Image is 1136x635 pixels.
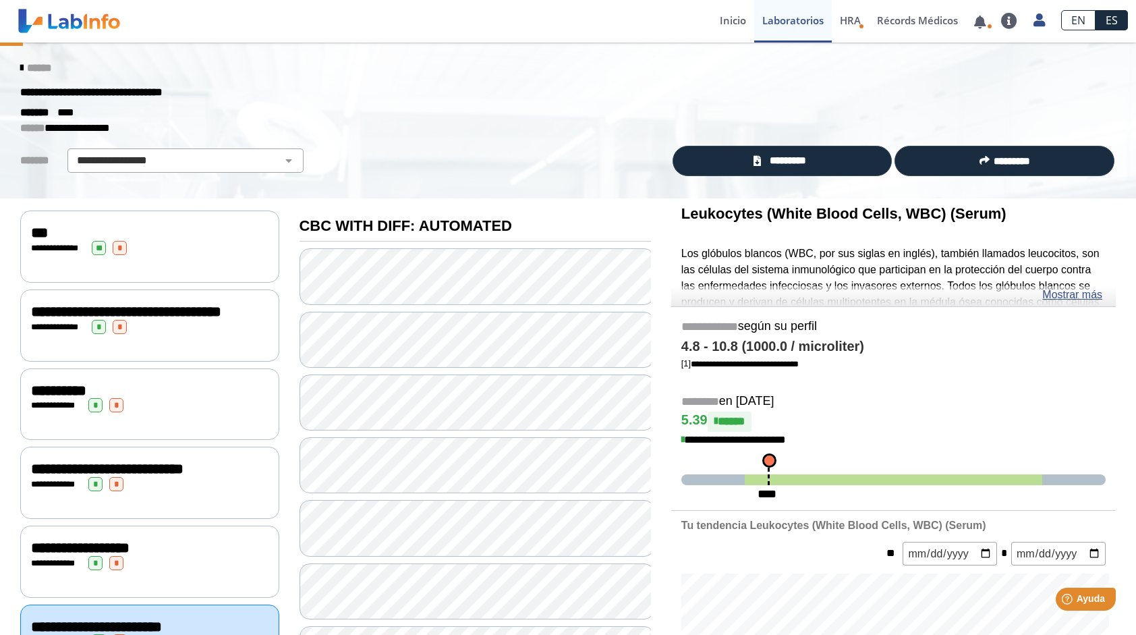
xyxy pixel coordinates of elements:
iframe: Help widget launcher [1016,582,1121,620]
a: [1] [681,358,799,368]
h4: 4.8 - 10.8 (1000.0 / microliter) [681,339,1106,355]
h5: en [DATE] [681,394,1106,410]
a: Mostrar más [1042,287,1102,303]
a: ES [1096,10,1128,30]
b: Leukocytes (White Blood Cells, WBC) (Serum) [681,205,1006,222]
h5: según su perfil [681,319,1106,335]
span: HRA [840,13,861,27]
b: Tu tendencia Leukocytes (White Blood Cells, WBC) (Serum) [681,520,986,531]
input: mm/dd/yyyy [903,542,997,565]
a: EN [1061,10,1096,30]
h4: 5.39 [681,412,1106,432]
input: mm/dd/yyyy [1011,542,1106,565]
p: Los glóbulos blancos (WBC, por sus siglas en inglés), también llamados leucocitos, son las célula... [681,246,1106,423]
b: CBC WITH DIFF: AUTOMATED [300,217,512,234]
